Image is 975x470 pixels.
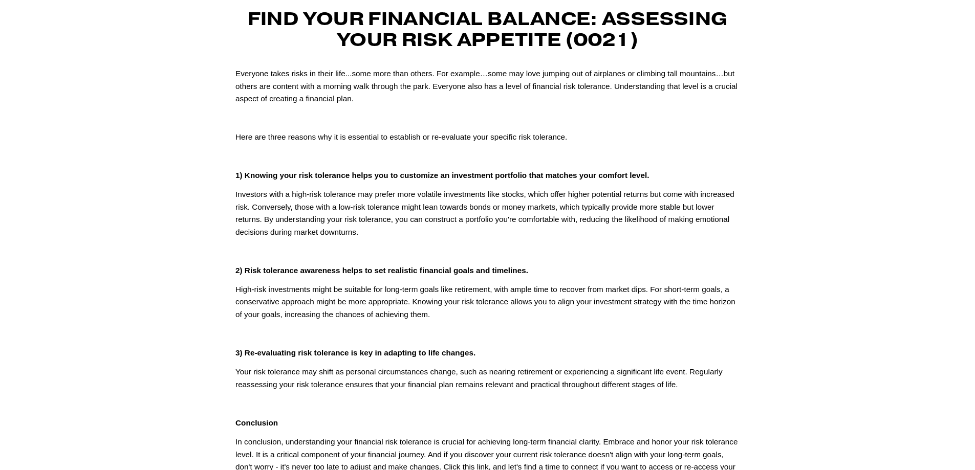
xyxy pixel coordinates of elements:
[248,7,732,51] strong: Find Your Financial Balance: Assessing Your Risk Appetite (0021)
[235,171,649,180] strong: 1) Knowing your risk tolerance helps you to customize an investment portfolio that matches your c...
[235,266,528,275] strong: 2) Risk tolerance awareness helps to set realistic financial goals and timelines.
[235,131,740,143] p: Here are three reasons why it is essential to establish or re-evaluate your specific risk tolerance.
[235,188,740,238] p: Investors with a high-risk tolerance may prefer more volatile investments like stocks, which offe...
[235,283,740,321] p: High-risk investments might be suitable for long-term goals like retirement, with ample time to r...
[235,348,475,357] strong: 3) Re-evaluating risk tolerance is key in adapting to life changes.
[235,68,740,105] p: Everyone takes risks in their life...some more than others. For example…some may love jumping out...
[235,366,740,391] p: Your risk tolerance may shift as personal circumstances change, such as nearing retirement or exp...
[235,418,278,427] strong: Conclusion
